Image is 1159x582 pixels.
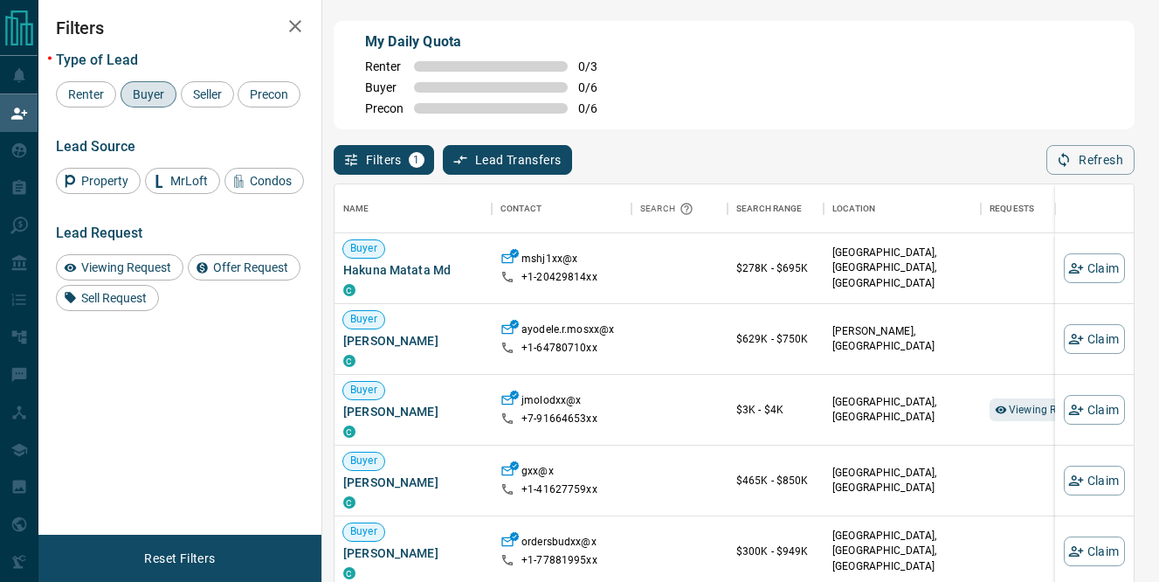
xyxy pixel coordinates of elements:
[736,184,803,233] div: Search Range
[343,496,355,509] div: condos.ca
[832,395,972,425] p: [GEOGRAPHIC_DATA], [GEOGRAPHIC_DATA]
[521,270,597,285] p: +1- 20429814xx
[443,145,573,175] button: Lead Transfers
[343,241,384,256] span: Buyer
[990,184,1034,233] div: Requests
[127,87,170,101] span: Buyer
[56,52,138,68] span: Type of Lead
[578,101,617,115] span: 0 / 6
[521,482,597,497] p: +1- 41627759xx
[343,312,384,327] span: Buyer
[832,324,972,354] p: [PERSON_NAME], [GEOGRAPHIC_DATA]
[145,168,220,194] div: MrLoft
[410,154,423,166] span: 1
[736,402,815,418] p: $3K - $4K
[343,403,483,420] span: [PERSON_NAME]
[736,331,815,347] p: $629K - $750K
[56,81,116,107] div: Renter
[365,80,404,94] span: Buyer
[521,252,577,270] p: mshj1xx@x
[343,454,384,468] span: Buyer
[521,393,581,412] p: jmolodxx@x
[521,412,597,426] p: +7- 91664653xx
[187,87,228,101] span: Seller
[578,80,617,94] span: 0 / 6
[728,184,824,233] div: Search Range
[244,174,298,188] span: Condos
[343,567,355,579] div: condos.ca
[244,87,294,101] span: Precon
[56,168,141,194] div: Property
[164,174,214,188] span: MrLoft
[1064,324,1125,354] button: Claim
[500,184,542,233] div: Contact
[224,168,304,194] div: Condos
[578,59,617,73] span: 0 / 3
[736,260,815,276] p: $278K - $695K
[75,291,153,305] span: Sell Request
[343,544,483,562] span: [PERSON_NAME]
[990,398,1110,421] div: Viewing Request (1)
[1064,253,1125,283] button: Claim
[1046,145,1135,175] button: Refresh
[343,474,483,491] span: [PERSON_NAME]
[365,59,404,73] span: Renter
[343,261,483,279] span: Hakuna Matata Md
[832,246,972,290] p: [GEOGRAPHIC_DATA], [GEOGRAPHIC_DATA], [GEOGRAPHIC_DATA]
[75,174,135,188] span: Property
[343,284,355,296] div: condos.ca
[1064,466,1125,495] button: Claim
[365,101,404,115] span: Precon
[521,341,597,356] p: +1- 64780710xx
[56,138,135,155] span: Lead Source
[343,426,355,438] div: condos.ca
[492,184,631,233] div: Contact
[56,254,183,281] div: Viewing Request
[640,184,698,233] div: Search
[56,225,142,241] span: Lead Request
[521,322,614,341] p: ayodele.r.mosxx@x
[238,81,300,107] div: Precon
[365,31,617,52] p: My Daily Quota
[56,285,159,311] div: Sell Request
[335,184,492,233] div: Name
[62,87,110,101] span: Renter
[343,332,483,350] span: [PERSON_NAME]
[1064,395,1125,425] button: Claim
[188,254,300,281] div: Offer Request
[121,81,176,107] div: Buyer
[343,383,384,398] span: Buyer
[832,529,972,573] p: [GEOGRAPHIC_DATA], [GEOGRAPHIC_DATA], [GEOGRAPHIC_DATA]
[133,544,226,573] button: Reset Filters
[1009,404,1105,416] span: Viewing Request
[824,184,981,233] div: Location
[181,81,234,107] div: Seller
[1064,537,1125,566] button: Claim
[832,184,875,233] div: Location
[521,535,597,553] p: ordersbudxx@x
[832,466,972,495] p: [GEOGRAPHIC_DATA], [GEOGRAPHIC_DATA]
[207,260,294,274] span: Offer Request
[736,473,815,488] p: $465K - $850K
[334,145,434,175] button: Filters1
[56,17,304,38] h2: Filters
[343,355,355,367] div: condos.ca
[736,544,815,559] p: $300K - $949K
[343,524,384,539] span: Buyer
[343,184,369,233] div: Name
[521,464,554,482] p: gxx@x
[75,260,177,274] span: Viewing Request
[521,553,597,568] p: +1- 77881995xx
